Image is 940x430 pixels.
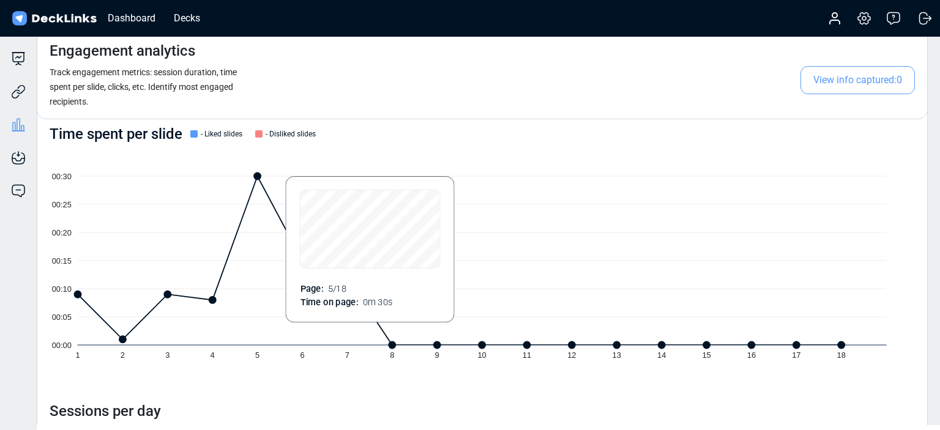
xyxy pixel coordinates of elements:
tspan: 9 [435,350,439,360]
tspan: 5 [255,350,259,360]
tspan: 7 [345,350,349,360]
tspan: 8 [390,350,395,360]
tspan: 00:25 [52,199,72,209]
tspan: 1 [75,350,80,360]
div: - Disliked slides [252,128,316,139]
tspan: 6 [300,350,305,360]
tspan: 13 [613,350,621,360]
img: DeckLinks [10,10,99,28]
tspan: 00:05 [52,313,72,322]
div: Decks [168,10,206,26]
tspan: 10 [478,350,487,360]
tspan: 00:20 [52,228,72,237]
div: - Liked slides [187,128,242,139]
tspan: 4 [211,350,215,360]
tspan: 18 [837,350,846,360]
tspan: 00:30 [52,171,72,180]
tspan: 16 [747,350,756,360]
small: Track engagement metrics: session duration, time spent per slide, clicks, etc. Identify most enga... [50,67,237,106]
div: Dashboard [102,10,162,26]
h4: Engagement analytics [50,42,195,60]
tspan: 00:00 [52,341,72,350]
h4: Sessions per day [50,402,915,420]
tspan: 2 [121,350,125,360]
tspan: 11 [523,350,531,360]
tspan: 14 [658,350,666,360]
tspan: 17 [793,350,801,360]
tspan: 00:15 [52,256,72,265]
tspan: 15 [703,350,711,360]
tspan: 3 [165,350,170,360]
h4: Time spent per slide [50,125,182,143]
span: View info captured: 0 [800,66,915,94]
tspan: 12 [568,350,576,360]
tspan: 00:10 [52,284,72,294]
